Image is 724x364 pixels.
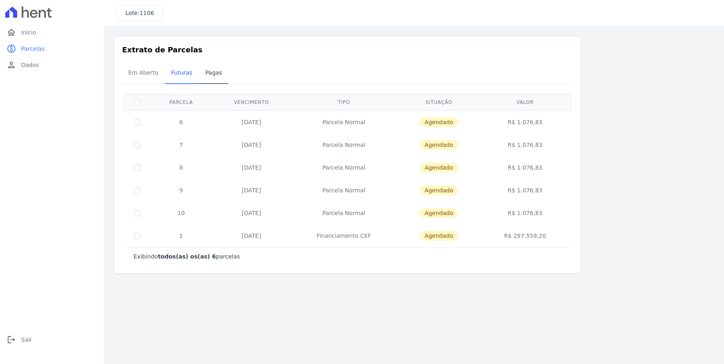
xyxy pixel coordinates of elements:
[21,61,39,69] span: Dados
[420,185,458,195] span: Agendado
[150,110,212,134] td: 6
[21,45,45,53] span: Parcelas
[134,252,240,261] p: Exibindo parcelas
[125,9,154,17] h3: Lote:
[212,110,291,134] td: [DATE]
[21,336,32,344] span: Sair
[3,57,101,73] a: personDados
[291,202,397,224] td: Parcela Normal
[199,63,228,84] a: Pagas
[420,163,458,172] span: Agendado
[6,335,16,345] i: logout
[165,63,199,84] a: Futuras
[291,94,397,110] th: Tipo
[420,208,458,218] span: Agendado
[481,202,569,224] td: R$ 1.076,83
[291,224,397,247] td: Financiamento CEF
[150,202,212,224] td: 10
[122,44,573,55] h3: Extrato de Parcelas
[150,94,212,110] th: Parcela
[212,179,291,202] td: [DATE]
[122,63,165,84] a: Em Aberto
[212,156,291,179] td: [DATE]
[291,156,397,179] td: Parcela Normal
[481,110,569,134] td: R$ 1.076,83
[123,65,163,81] span: Em Aberto
[291,179,397,202] td: Parcela Normal
[212,134,291,156] td: [DATE]
[3,332,101,348] a: logoutSair
[212,94,291,110] th: Vencimento
[6,60,16,70] i: person
[158,253,216,260] b: todos(as) os(as) 6
[291,110,397,134] td: Parcela Normal
[6,28,16,37] i: home
[212,224,291,247] td: [DATE]
[481,94,569,110] th: Valor
[150,156,212,179] td: 8
[150,179,212,202] td: 9
[481,179,569,202] td: R$ 1.076,83
[150,134,212,156] td: 7
[481,224,569,247] td: R$ 297.559,20
[3,41,101,57] a: paidParcelas
[3,24,101,41] a: homeInício
[397,94,481,110] th: Situação
[420,140,458,150] span: Agendado
[420,117,458,127] span: Agendado
[150,224,212,247] td: 1
[291,134,397,156] td: Parcela Normal
[21,28,36,37] span: Início
[140,10,154,16] span: 1106
[481,134,569,156] td: R$ 1.076,83
[420,231,458,241] span: Agendado
[200,65,227,81] span: Pagas
[212,202,291,224] td: [DATE]
[166,65,197,81] span: Futuras
[6,44,16,54] i: paid
[481,156,569,179] td: R$ 1.076,83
